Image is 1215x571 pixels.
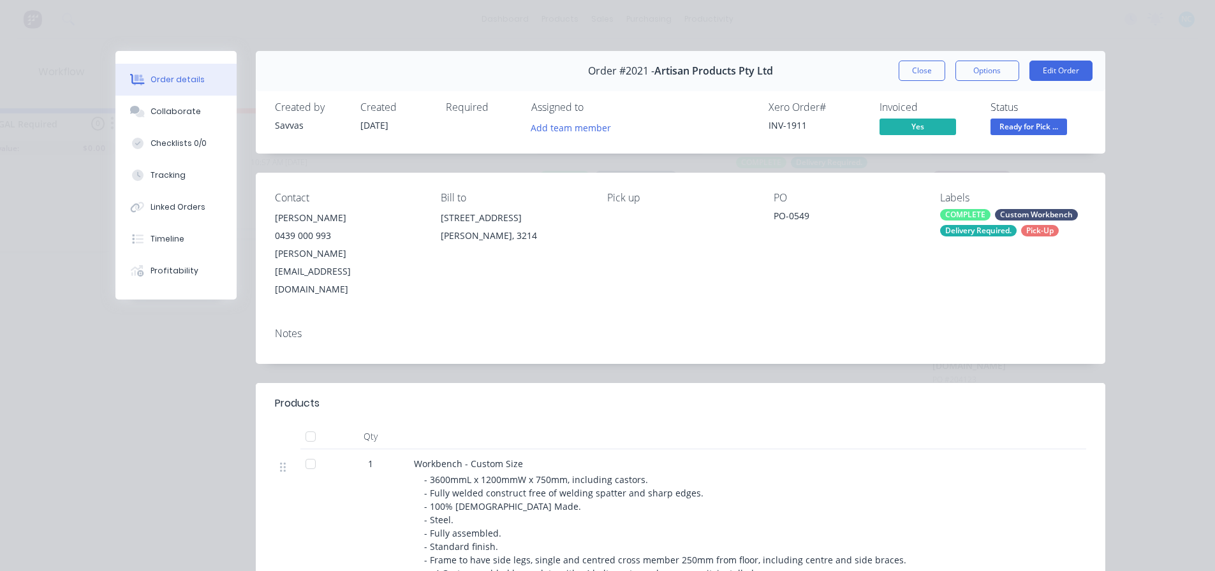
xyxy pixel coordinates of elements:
[1029,61,1093,81] button: Edit Order
[441,209,587,227] div: [STREET_ADDRESS]
[368,457,373,470] span: 1
[151,106,201,117] div: Collaborate
[955,61,1019,81] button: Options
[880,119,956,134] span: Yes
[990,119,1067,138] button: Ready for Pick ...
[990,119,1067,134] span: Ready for Pick ...
[115,127,237,159] button: Checklists 0/0
[995,209,1078,220] div: Custom Workbench
[588,65,654,77] span: Order #2021 -
[880,101,975,113] div: Invoiced
[151,170,186,181] div: Tracking
[940,192,1086,204] div: Labels
[531,101,659,113] div: Assigned to
[414,458,523,470] span: Workbench - Custom Size
[524,119,617,136] button: Add team member
[990,101,1086,113] div: Status
[151,233,184,245] div: Timeline
[151,265,198,277] div: Profitability
[769,119,864,132] div: INV-1911
[151,201,205,213] div: Linked Orders
[275,119,345,132] div: Savvas
[607,192,753,204] div: Pick up
[360,101,431,113] div: Created
[446,101,516,113] div: Required
[275,209,421,298] div: [PERSON_NAME]0439 000 993[PERSON_NAME][EMAIL_ADDRESS][DOMAIN_NAME]
[151,74,205,85] div: Order details
[940,225,1017,236] div: Delivery Required.
[115,96,237,127] button: Collaborate
[115,255,237,287] button: Profitability
[1021,225,1059,236] div: Pick-Up
[332,424,409,449] div: Qty
[441,227,587,245] div: [PERSON_NAME], 3214
[275,209,421,227] div: [PERSON_NAME]
[115,191,237,223] button: Linked Orders
[774,209,920,227] div: PO-0549
[531,119,618,136] button: Add team member
[151,138,207,149] div: Checklists 0/0
[769,101,864,113] div: Xero Order #
[275,192,421,204] div: Contact
[360,119,388,131] span: [DATE]
[774,192,920,204] div: PO
[899,61,945,81] button: Close
[275,245,421,298] div: [PERSON_NAME][EMAIL_ADDRESS][DOMAIN_NAME]
[115,64,237,96] button: Order details
[115,223,237,255] button: Timeline
[275,227,421,245] div: 0439 000 993
[940,209,990,220] div: COMPLETE
[275,101,345,113] div: Created by
[654,65,773,77] span: Artisan Products Pty Ltd
[441,192,587,204] div: Bill to
[441,209,587,250] div: [STREET_ADDRESS][PERSON_NAME], 3214
[275,396,320,411] div: Products
[275,328,1086,340] div: Notes
[115,159,237,191] button: Tracking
